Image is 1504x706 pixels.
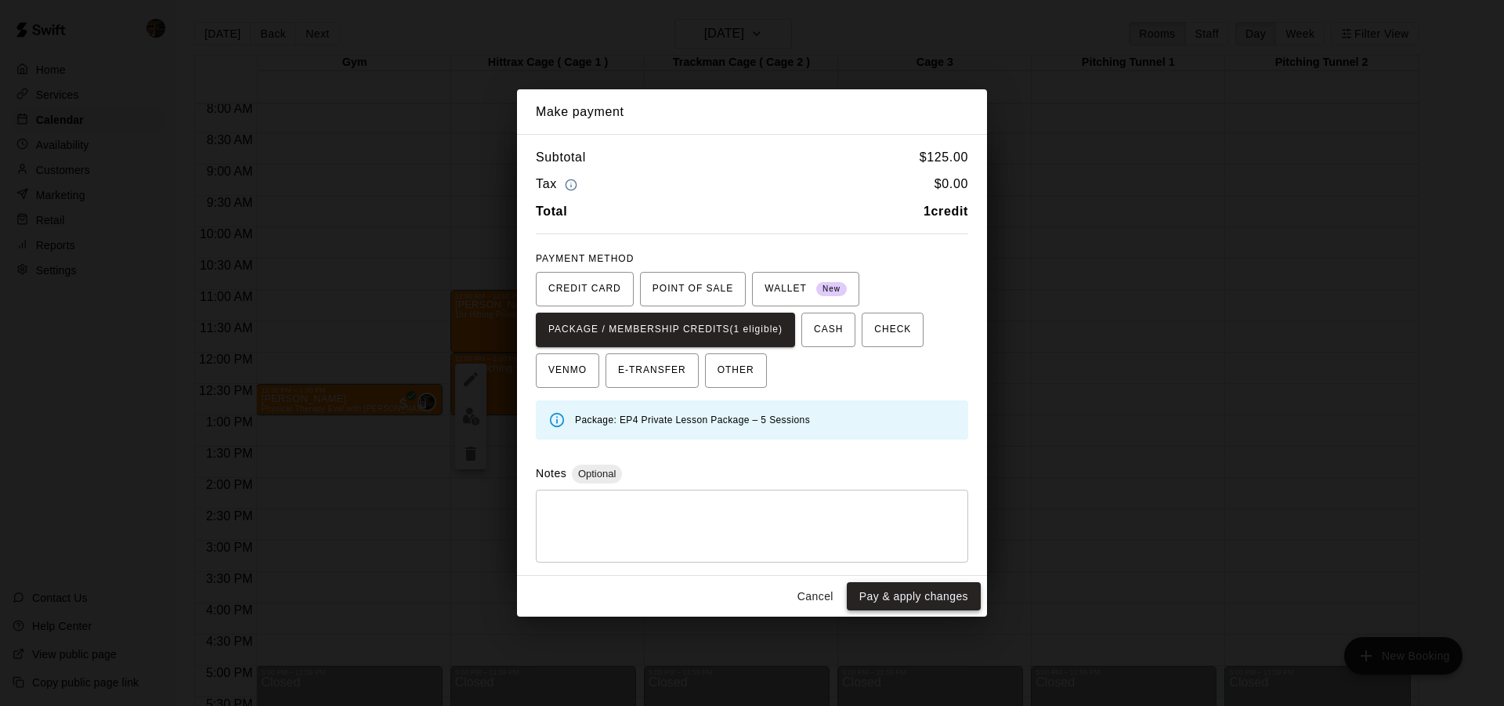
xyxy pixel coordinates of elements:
b: Total [536,205,567,218]
button: VENMO [536,353,599,388]
button: CHECK [862,313,924,347]
span: CREDIT CARD [548,277,621,302]
button: CREDIT CARD [536,272,634,306]
h6: Tax [536,174,581,195]
span: Optional [572,468,622,480]
button: POINT OF SALE [640,272,746,306]
button: WALLET New [752,272,859,306]
button: E-TRANSFER [606,353,699,388]
span: E-TRANSFER [618,358,686,383]
button: Pay & apply changes [847,582,981,611]
span: CASH [814,317,843,342]
h2: Make payment [517,89,987,135]
button: OTHER [705,353,767,388]
span: POINT OF SALE [653,277,733,302]
span: PAYMENT METHOD [536,253,634,264]
span: WALLET [765,277,847,302]
label: Notes [536,467,566,480]
h6: $ 0.00 [935,174,968,195]
span: CHECK [874,317,911,342]
span: Package: EP4 Private Lesson Package – 5 Sessions [575,415,810,425]
span: OTHER [718,358,754,383]
span: New [816,279,847,300]
h6: $ 125.00 [920,147,968,168]
button: CASH [801,313,855,347]
button: PACKAGE / MEMBERSHIP CREDITS(1 eligible) [536,313,795,347]
span: PACKAGE / MEMBERSHIP CREDITS (1 eligible) [548,317,783,342]
h6: Subtotal [536,147,586,168]
button: Cancel [790,582,841,611]
b: 1 credit [924,205,968,218]
span: VENMO [548,358,587,383]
